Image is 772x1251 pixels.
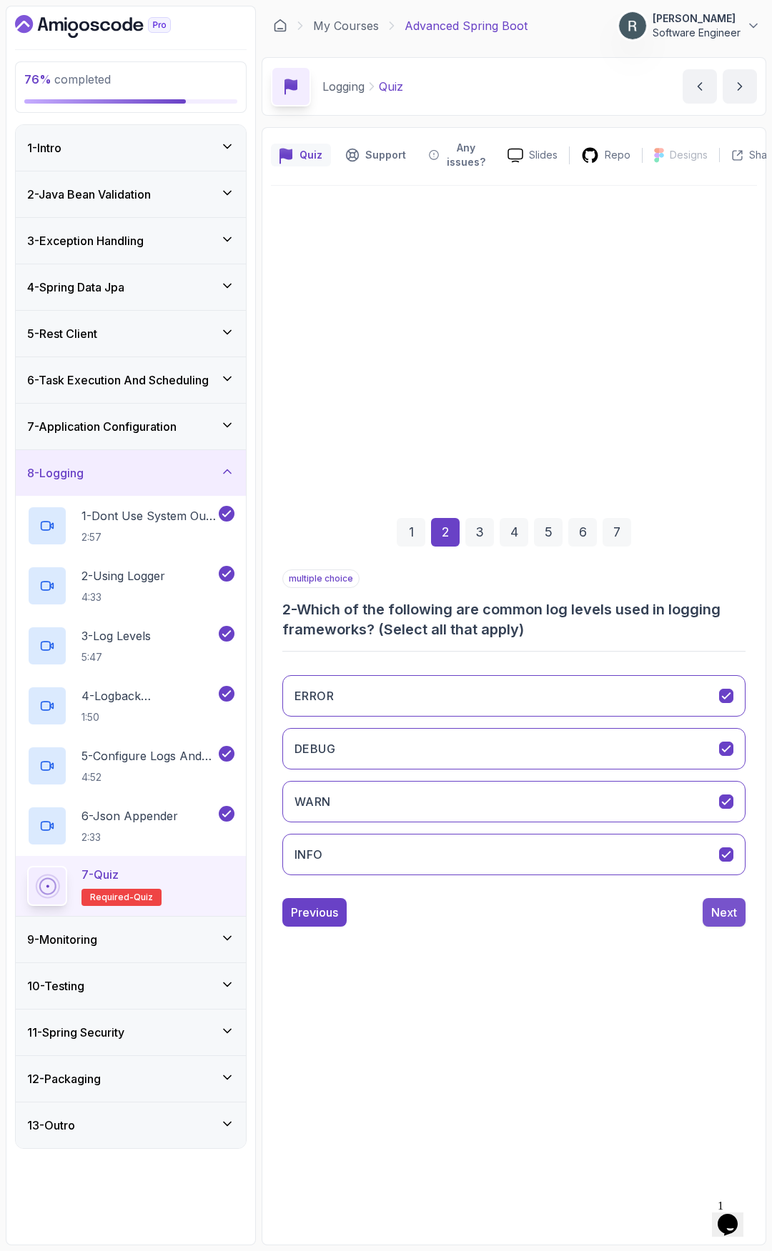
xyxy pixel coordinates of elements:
p: 1 - Dont Use System Out Println [81,507,216,524]
p: Any issues? [445,141,488,169]
h3: 2 - Which of the following are common log levels used in logging frameworks? (Select all that apply) [282,599,746,639]
p: [PERSON_NAME] [653,11,741,26]
button: Next [703,898,746,927]
a: My Courses [313,17,379,34]
h3: ERROR [295,687,334,704]
button: WARN [282,781,746,822]
div: 1 [397,518,425,547]
p: Quiz [300,148,322,162]
h3: 1 - Intro [27,139,61,156]
div: Previous [291,904,338,921]
h3: 13 - Outro [27,1117,75,1134]
span: completed [24,72,111,86]
div: 2 [431,518,460,547]
p: Advanced Spring Boot [405,17,528,34]
button: 13-Outro [16,1102,246,1148]
h3: WARN [295,793,331,810]
p: 6 - Json Appender [81,807,178,824]
button: Previous [282,898,347,927]
h3: 11 - Spring Security [27,1024,124,1041]
h3: 2 - Java Bean Validation [27,186,151,203]
button: 6-Json Appender2:33 [27,806,234,846]
button: 4-Spring Data Jpa [16,264,246,310]
button: 6-Task Execution And Scheduling [16,357,246,403]
button: 10-Testing [16,963,246,1009]
p: Support [365,148,406,162]
div: Next [711,904,737,921]
div: 3 [465,518,494,547]
p: 2:33 [81,830,178,844]
p: multiple choice [282,569,360,588]
button: DEBUG [282,728,746,769]
h3: 4 - Spring Data Jpa [27,279,124,296]
div: 5 [534,518,563,547]
p: Slides [529,148,558,162]
a: Dashboard [273,19,287,33]
button: 9-Monitoring [16,917,246,962]
div: 6 [568,518,597,547]
button: 1-Intro [16,125,246,171]
p: 4 - Logback Configuration & Appenders [81,687,216,704]
p: Quiz [379,78,403,95]
button: 8-Logging [16,450,246,496]
button: 12-Packaging [16,1056,246,1102]
button: Feedback button [420,136,496,174]
p: 5:47 [81,650,151,664]
div: 7 [603,518,631,547]
button: 11-Spring Security [16,1010,246,1055]
h3: 9 - Monitoring [27,931,97,948]
a: Repo [570,146,642,164]
p: Designs [670,148,708,162]
a: Slides [496,148,569,163]
a: Dashboard [15,15,204,38]
h3: 12 - Packaging [27,1070,101,1087]
p: 2 - Using Logger [81,567,165,584]
button: 3-Exception Handling [16,218,246,264]
iframe: chat widget [712,1194,758,1237]
p: 2:57 [81,530,216,544]
h3: 8 - Logging [27,464,84,482]
div: 4 [500,518,528,547]
button: 2-Java Bean Validation [16,171,246,217]
h3: 3 - Exception Handling [27,232,144,249]
h3: DEBUG [295,740,335,757]
p: 1:50 [81,710,216,724]
span: quiz [134,892,153,903]
button: next content [723,69,757,104]
button: user profile image[PERSON_NAME]Software Engineer [618,11,761,40]
span: 76 % [24,72,51,86]
button: previous content [683,69,717,104]
button: 3-Log Levels5:47 [27,626,234,666]
h3: 10 - Testing [27,977,84,995]
h3: 6 - Task Execution And Scheduling [27,372,209,389]
button: 4-Logback Configuration & Appenders1:50 [27,686,234,726]
p: 4:33 [81,590,165,604]
h3: 5 - Rest Client [27,325,97,342]
button: Support button [337,136,415,174]
p: 5 - Configure Logs And Fileappender [81,747,216,764]
button: 5-Configure Logs And Fileappender4:52 [27,746,234,786]
button: 1-Dont Use System Out Println2:57 [27,506,234,546]
button: quiz button [271,136,331,174]
p: 4:52 [81,770,216,784]
h3: INFO [295,846,323,863]
img: user profile image [619,12,646,39]
button: ERROR [282,675,746,717]
p: Logging [322,78,365,95]
h3: 7 - Application Configuration [27,418,177,435]
button: 7-Application Configuration [16,404,246,449]
button: INFO [282,834,746,875]
button: 2-Using Logger4:33 [27,566,234,606]
p: 3 - Log Levels [81,627,151,644]
p: 7 - Quiz [81,866,119,883]
button: 7-QuizRequired-quiz [27,866,234,906]
p: Software Engineer [653,26,741,40]
button: 5-Rest Client [16,311,246,357]
span: Required- [90,892,134,903]
p: Repo [605,148,630,162]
